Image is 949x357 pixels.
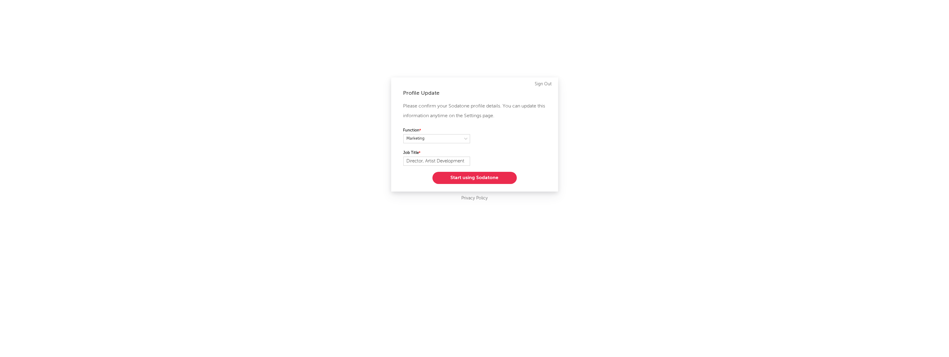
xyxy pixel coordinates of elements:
a: Privacy Policy [461,195,488,202]
p: Please confirm your Sodatone profile details. You can update this information anytime on the Sett... [403,101,546,121]
label: Job Title [403,149,470,157]
button: Start using Sodatone [432,172,517,184]
label: Function [403,127,470,134]
div: Profile Update [403,90,546,97]
a: Sign Out [535,80,552,88]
